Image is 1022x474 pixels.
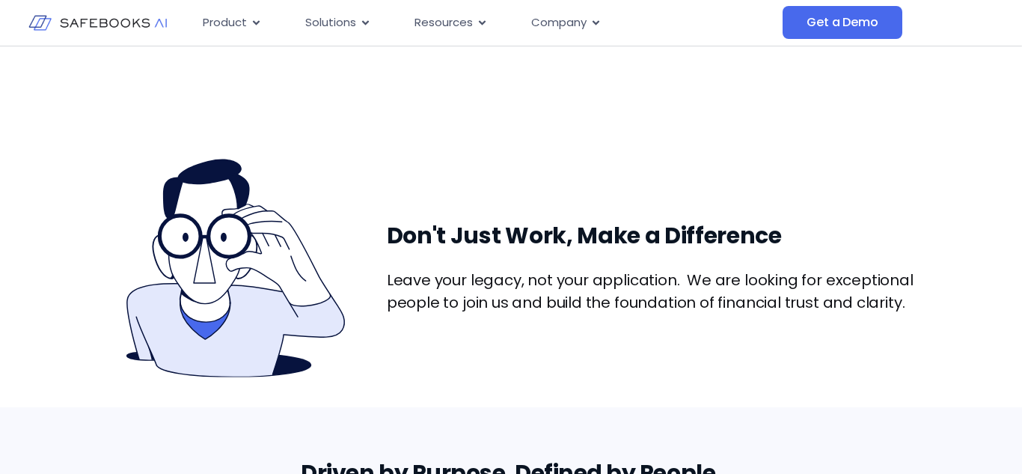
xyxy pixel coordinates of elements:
[783,6,902,39] a: Get a Demo
[126,157,346,377] img: Safebooks Open Positions 1
[203,14,247,31] span: Product
[531,14,587,31] span: Company
[305,14,356,31] span: Solutions
[191,8,783,37] nav: Menu
[86,76,936,112] p: Safebooks AI monitors all your financial data in real-time across every system, catching errors a...
[807,15,878,30] span: Get a Demo
[387,221,936,251] h3: Don't Just Work, Make a Difference
[86,46,936,76] h3: What We Do?
[387,269,936,314] p: Leave your legacy, not your application. We are looking for exceptional people to join us and bui...
[414,14,473,31] span: Resources
[191,8,783,37] div: Menu Toggle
